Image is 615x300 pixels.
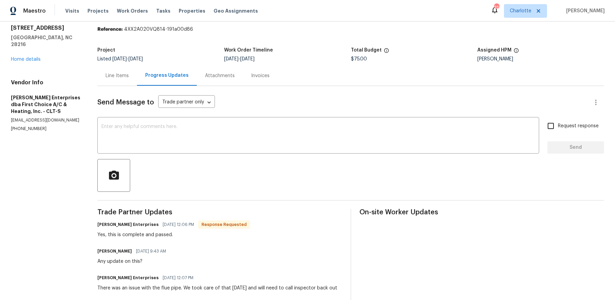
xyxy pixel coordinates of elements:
[11,126,81,132] p: [PHONE_NUMBER]
[214,8,258,14] span: Geo Assignments
[477,48,511,53] h5: Assigned HPM
[477,57,604,61] div: [PERSON_NAME]
[240,57,255,61] span: [DATE]
[128,57,143,61] span: [DATE]
[112,57,143,61] span: -
[97,285,337,291] div: There was an issue with the flue pipe. We took care of that [DATE] and will need to call inspecto...
[23,8,46,14] span: Maestro
[156,9,170,13] span: Tasks
[205,72,235,79] div: Attachments
[65,8,79,14] span: Visits
[563,8,605,14] span: [PERSON_NAME]
[224,57,255,61] span: -
[11,79,81,86] h4: Vendor Info
[11,34,81,48] h5: [GEOGRAPHIC_DATA], NC 28216
[351,57,367,61] span: $75.00
[158,97,215,108] div: Trade partner only
[384,48,389,57] span: The total cost of line items that have been proposed by Opendoor. This sum includes line items th...
[97,274,159,281] h6: [PERSON_NAME] Enterprises
[558,123,599,130] span: Request response
[359,209,604,216] span: On-site Worker Updates
[351,48,382,53] h5: Total Budget
[11,25,81,31] h2: [STREET_ADDRESS]
[11,117,81,123] p: [EMAIL_ADDRESS][DOMAIN_NAME]
[87,8,109,14] span: Projects
[117,8,148,14] span: Work Orders
[112,57,127,61] span: [DATE]
[97,27,123,32] b: Reference:
[106,72,129,79] div: Line Items
[224,57,238,61] span: [DATE]
[97,26,604,33] div: 4XX2A020VQ814-191a00d86
[97,99,154,106] span: Send Message to
[163,274,193,281] span: [DATE] 12:07 PM
[11,94,81,115] h5: [PERSON_NAME] Enterprises dba First Choice A/C & Heating, Inc. - CLT-S
[97,231,250,238] div: Yes, this is complete and passed.
[97,48,115,53] h5: Project
[145,72,189,79] div: Progress Updates
[97,221,159,228] h6: [PERSON_NAME] Enterprises
[97,248,132,255] h6: [PERSON_NAME]
[11,57,41,62] a: Home details
[251,72,270,79] div: Invoices
[179,8,205,14] span: Properties
[97,57,143,61] span: Listed
[199,221,249,228] span: Response Requested
[510,8,531,14] span: Charlotte
[97,258,170,265] div: Any update on this?
[494,4,499,11] div: 32
[224,48,273,53] h5: Work Order Timeline
[514,48,519,57] span: The hpm assigned to this work order.
[163,221,194,228] span: [DATE] 12:06 PM
[97,209,342,216] span: Trade Partner Updates
[136,248,166,255] span: [DATE] 9:43 AM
